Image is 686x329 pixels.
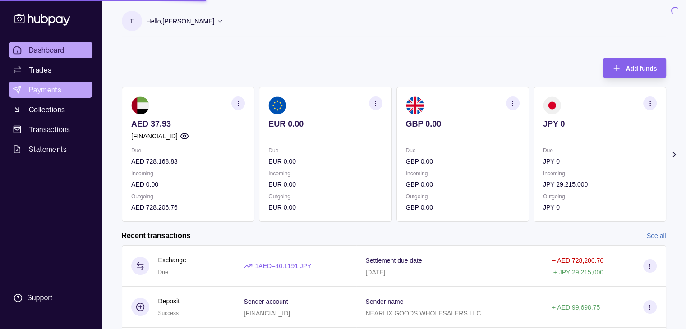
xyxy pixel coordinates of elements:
p: Incoming [405,169,519,178]
p: Deposit [158,296,180,306]
span: Success [158,310,179,316]
a: Statements [9,141,92,157]
span: Statements [29,144,67,155]
p: [FINANCIAL_ID] [131,131,178,141]
span: Collections [29,104,65,115]
img: gb [405,96,424,114]
p: GBP 0.00 [405,202,519,212]
span: Transactions [29,124,70,135]
p: Due [543,146,656,155]
p: Due [268,146,382,155]
a: Dashboard [9,42,92,58]
h2: Recent transactions [122,231,191,241]
a: Trades [9,62,92,78]
p: GBP 0.00 [405,179,519,189]
p: EUR 0.00 [268,179,382,189]
a: Support [9,288,92,307]
span: Trades [29,64,51,75]
a: Payments [9,82,92,98]
p: [DATE] [365,269,385,276]
p: AED 37.93 [131,119,245,129]
div: Support [27,293,52,303]
p: Outgoing [131,192,245,201]
p: Exchange [158,255,186,265]
p: JPY 0 [543,119,656,129]
p: JPY 0 [543,202,656,212]
p: Outgoing [543,192,656,201]
button: Add funds [603,58,666,78]
p: JPY 0 [543,156,656,166]
span: Add funds [626,65,657,72]
img: ae [131,96,149,114]
p: EUR 0.00 [268,156,382,166]
span: Payments [29,84,61,95]
p: AED 0.00 [131,179,245,189]
p: Due [131,146,245,155]
img: eu [268,96,286,114]
p: Outgoing [405,192,519,201]
p: Incoming [131,169,245,178]
p: Due [405,146,519,155]
a: See all [647,231,666,241]
img: jp [543,96,561,114]
p: AED 728,168.83 [131,156,245,166]
p: 1 AED = 40.1191 JPY [255,261,311,271]
p: GBP 0.00 [405,156,519,166]
p: AED 728,206.76 [131,202,245,212]
p: Settlement due date [365,257,422,264]
p: + AED 99,698.75 [552,304,600,311]
p: NEARLIX GOODS WHOLESALERS LLC [365,310,481,317]
p: + JPY 29,215,000 [553,269,603,276]
p: T [130,16,134,26]
span: Due [158,269,168,275]
p: Incoming [268,169,382,178]
p: [FINANCIAL_ID] [244,310,290,317]
p: − AED 728,206.76 [552,257,603,264]
p: Sender name [365,298,403,305]
p: JPY 29,215,000 [543,179,656,189]
span: Dashboard [29,45,64,55]
p: EUR 0.00 [268,202,382,212]
p: EUR 0.00 [268,119,382,129]
p: Sender account [244,298,288,305]
a: Collections [9,101,92,118]
p: Incoming [543,169,656,178]
a: Transactions [9,121,92,137]
p: GBP 0.00 [405,119,519,129]
p: Hello, [PERSON_NAME] [147,16,215,26]
p: Outgoing [268,192,382,201]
